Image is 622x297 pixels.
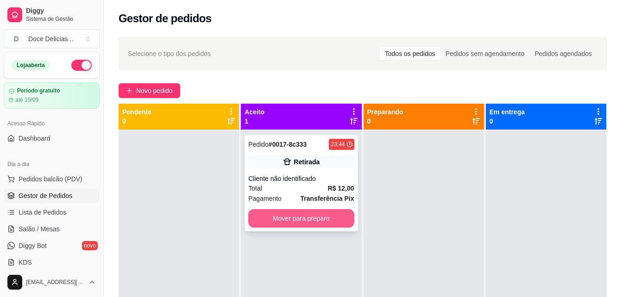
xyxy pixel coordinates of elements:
[26,278,85,286] span: [EMAIL_ADDRESS][DOMAIN_NAME]
[4,222,100,236] a: Salão / Mesas
[136,86,173,96] span: Novo pedido
[19,191,72,200] span: Gestor de Pedidos
[17,87,60,94] article: Período gratuito
[128,49,211,59] span: Selecione o tipo dos pedidos
[4,4,100,26] a: DiggySistema de Gestão
[122,117,151,126] p: 0
[529,47,597,60] div: Pedidos agendados
[490,117,525,126] p: 0
[4,172,100,186] button: Pedidos balcão (PDV)
[19,258,32,267] span: KDS
[367,117,403,126] p: 0
[19,208,67,217] span: Lista de Pedidos
[301,195,354,202] strong: Transferência Pix
[248,174,354,183] div: Cliente não identificado
[4,116,100,131] div: Acesso Rápido
[26,7,96,15] span: Diggy
[4,238,100,253] a: Diggy Botnovo
[119,11,212,26] h2: Gestor de pedidos
[328,185,354,192] strong: R$ 12,00
[12,34,21,43] span: D
[4,131,100,146] a: Dashboard
[4,188,100,203] a: Gestor de Pedidos
[28,34,73,43] div: Doce Delicias ...
[126,87,132,94] span: plus
[440,47,529,60] div: Pedidos sem agendamento
[26,15,96,23] span: Sistema de Gestão
[119,83,180,98] button: Novo pedido
[4,157,100,172] div: Dia a dia
[12,60,50,70] div: Loja aberta
[248,193,282,204] span: Pagamento
[122,107,151,117] p: Pendente
[367,107,403,117] p: Preparando
[331,141,345,148] div: 23:44
[19,174,82,184] span: Pedidos balcão (PDV)
[19,134,50,143] span: Dashboard
[380,47,440,60] div: Todos os pedidos
[294,157,320,167] div: Retirada
[4,205,100,220] a: Lista de Pedidos
[269,141,307,148] strong: # 0017-8c333
[19,241,47,250] span: Diggy Bot
[4,271,100,293] button: [EMAIL_ADDRESS][DOMAIN_NAME]
[248,141,269,148] span: Pedido
[71,60,92,71] button: Alterar Status
[4,82,100,109] a: Período gratuitoaté 19/09
[245,107,264,117] p: Aceito
[245,117,264,126] p: 1
[4,255,100,270] a: KDS
[490,107,525,117] p: Em entrega
[248,183,262,193] span: Total
[248,209,354,228] button: Mover para preparo
[19,224,60,234] span: Salão / Mesas
[15,96,38,104] article: até 19/09
[4,30,100,48] button: Select a team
